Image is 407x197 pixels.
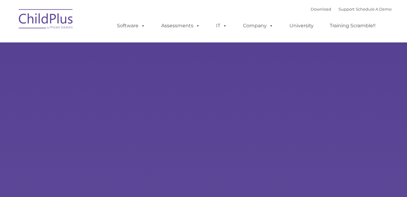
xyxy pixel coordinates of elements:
[237,20,279,32] a: Company
[111,20,151,32] a: Software
[283,20,320,32] a: University
[356,7,392,12] a: Schedule A Demo
[155,20,206,32] a: Assessments
[311,7,392,12] font: |
[311,7,331,12] a: Download
[210,20,233,32] a: IT
[16,5,76,35] img: ChildPlus by Procare Solutions
[339,7,355,12] a: Support
[324,20,382,32] a: Training Scramble!!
